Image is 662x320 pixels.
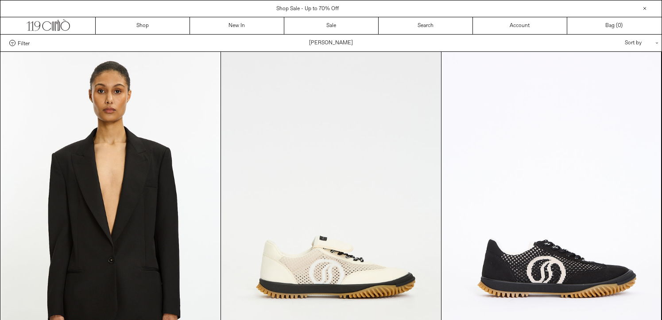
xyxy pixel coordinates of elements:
a: New In [190,17,284,34]
a: Account [473,17,567,34]
a: Shop [96,17,190,34]
span: ) [618,22,623,30]
div: Sort by [573,35,653,51]
a: Sale [284,17,379,34]
a: Search [379,17,473,34]
span: Filter [18,40,30,46]
span: 0 [618,22,621,29]
a: Shop Sale - Up to 70% Off [276,5,339,12]
a: Bag () [567,17,662,34]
